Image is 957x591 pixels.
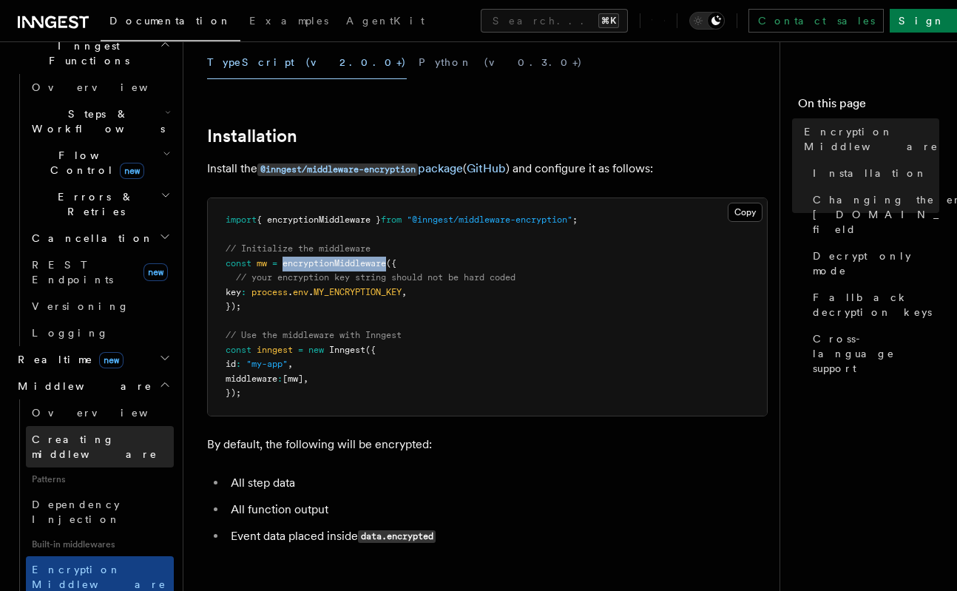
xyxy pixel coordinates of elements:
[12,38,160,68] span: Inngest Functions
[226,330,402,340] span: // Use the middleware with Inngest
[481,9,628,33] button: Search...⌘K
[407,215,572,225] span: "@inngest/middleware-encryption"
[337,4,433,40] a: AgentKit
[807,186,939,243] a: Changing the encrypted [DOMAIN_NAME] field
[26,74,174,101] a: Overview
[32,300,129,312] span: Versioning
[26,491,174,533] a: Dependency Injection
[598,13,619,28] kbd: ⌘K
[283,258,386,269] span: encryptionMiddleware
[32,564,166,590] span: Encryption Middleware
[32,327,109,339] span: Logging
[308,345,324,355] span: new
[807,325,939,382] a: Cross-language support
[798,118,939,160] a: Encryption Middleware
[236,272,515,283] span: // your encryption key string should not be hard coded
[813,166,927,180] span: Installation
[303,374,308,384] span: ,
[226,473,768,493] li: All step data
[240,4,337,40] a: Examples
[748,9,884,33] a: Contact sales
[207,158,768,180] p: Install the ( ) and configure it as follows:
[689,12,725,30] button: Toggle dark mode
[226,345,251,355] span: const
[32,81,184,93] span: Overview
[277,374,283,384] span: :
[26,320,174,346] a: Logging
[365,345,376,355] span: ({
[26,533,174,556] span: Built-in middlewares
[109,15,231,27] span: Documentation
[807,160,939,186] a: Installation
[241,287,246,297] span: :
[813,249,939,278] span: Decrypt only mode
[143,263,168,281] span: new
[236,359,241,369] span: :
[257,161,463,175] a: @inngest/middleware-encryptionpackage
[226,215,257,225] span: import
[99,352,124,368] span: new
[26,183,174,225] button: Errors & Retries
[246,359,288,369] span: "my-app"
[12,346,174,373] button: Realtimenew
[207,126,297,146] a: Installation
[346,15,425,27] span: AgentKit
[32,407,184,419] span: Overview
[572,215,578,225] span: ;
[32,499,121,525] span: Dependency Injection
[288,359,293,369] span: ,
[12,373,174,399] button: Middleware
[402,287,407,297] span: ,
[26,293,174,320] a: Versioning
[26,101,174,142] button: Steps & Workflows
[813,331,939,376] span: Cross-language support
[807,243,939,284] a: Decrypt only mode
[226,258,251,269] span: const
[12,33,174,74] button: Inngest Functions
[798,95,939,118] h4: On this page
[12,352,124,367] span: Realtime
[298,345,303,355] span: =
[26,225,174,251] button: Cancellation
[467,161,506,175] a: GitHub
[207,46,407,79] button: TypeScript (v2.0.0+)
[26,189,160,219] span: Errors & Retries
[26,107,165,136] span: Steps & Workflows
[807,284,939,325] a: Fallback decryption keys
[26,148,163,178] span: Flow Control
[728,203,762,222] button: Copy
[813,290,939,320] span: Fallback decryption keys
[283,374,303,384] span: [mw]
[358,530,436,543] code: data.encrypted
[226,374,277,384] span: middleware
[101,4,240,41] a: Documentation
[257,215,381,225] span: { encryptionMiddleware }
[26,467,174,491] span: Patterns
[386,258,396,269] span: ({
[226,287,241,297] span: key
[381,215,402,225] span: from
[308,287,314,297] span: .
[314,287,402,297] span: MY_ENCRYPTION_KEY
[12,74,174,346] div: Inngest Functions
[12,379,152,394] span: Middleware
[226,526,768,547] li: Event data placed inside
[207,434,768,455] p: By default, the following will be encrypted:
[257,258,267,269] span: mw
[329,345,365,355] span: Inngest
[226,243,371,254] span: // Initialize the middleware
[257,163,418,176] code: @inngest/middleware-encryption
[272,258,277,269] span: =
[249,15,328,27] span: Examples
[120,163,144,179] span: new
[226,499,768,520] li: All function output
[293,287,308,297] span: env
[257,345,293,355] span: inngest
[226,388,241,398] span: });
[26,399,174,426] a: Overview
[32,433,158,460] span: Creating middleware
[32,259,113,286] span: REST Endpoints
[26,426,174,467] a: Creating middleware
[26,251,174,293] a: REST Endpointsnew
[288,287,293,297] span: .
